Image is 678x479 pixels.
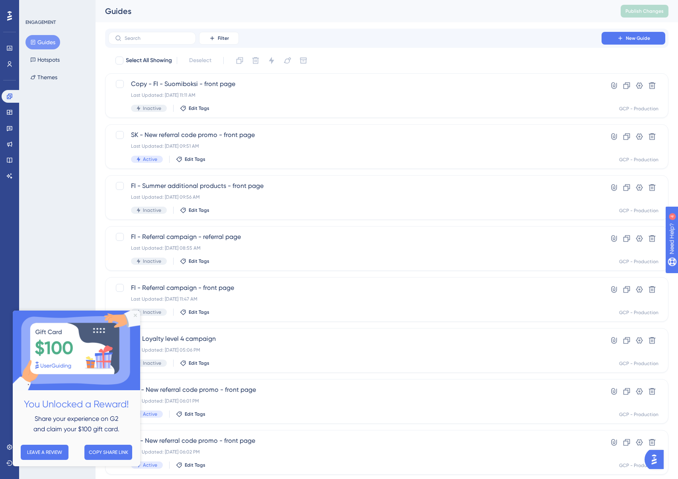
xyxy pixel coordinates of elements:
button: Hotspots [25,53,64,67]
div: Close Preview [121,3,124,6]
button: COPY SHARE LINK [72,134,119,149]
span: Edit Tags [185,462,205,468]
span: FI - Referral campaign - front page [131,283,579,293]
div: Last Updated: [DATE] 06:02 PM [131,449,579,455]
span: Copy - FI - Suomiboksi - front page [131,79,579,89]
div: Last Updated: [DATE] 11:11 AM [131,92,579,98]
button: Themes [25,70,62,84]
span: Active [143,462,157,468]
div: GCP - Production [619,462,658,469]
span: Inactive [143,258,161,264]
div: Last Updated: [DATE] 06:01 PM [131,398,579,404]
button: Edit Tags [180,309,209,315]
span: Edit Tags [185,411,205,417]
button: Guides [25,35,60,49]
div: Last Updated: [DATE] 09:51 AM [131,143,579,149]
span: FI - Referral campaign - referral page [131,232,579,242]
h2: You Unlocked a Reward! [6,86,121,102]
span: FI - Summer additional products - front page [131,181,579,191]
div: GCP - Production [619,156,658,163]
button: New Guide [602,32,665,45]
span: Inactive [143,309,161,315]
div: GCP - Production [619,309,658,316]
span: SK - New referral code promo - front page [131,130,579,140]
button: Edit Tags [176,156,205,162]
span: Edit Tags [185,156,205,162]
button: Publish Changes [621,5,668,18]
div: Last Updated: [DATE] 05:06 PM [131,347,579,353]
span: Select All Showing [126,56,172,65]
button: Edit Tags [180,105,209,111]
div: GCP - Production [619,258,658,265]
span: Publish Changes [625,8,664,14]
span: Active [143,156,157,162]
div: Guides [105,6,601,17]
span: FI - Loyalty level 4 campaign [131,334,579,344]
span: Inactive [143,207,161,213]
span: CS - New referral code promo - front page [131,385,579,395]
span: Share your experience on G2 [22,104,106,112]
button: Edit Tags [180,207,209,213]
span: Edit Tags [189,105,209,111]
div: 4 [55,4,58,10]
div: Last Updated: [DATE] 11:47 AM [131,296,579,302]
button: Edit Tags [176,411,205,417]
iframe: UserGuiding AI Assistant Launcher [645,448,668,471]
button: Edit Tags [176,462,205,468]
span: Edit Tags [189,309,209,315]
button: Deselect [182,53,219,68]
button: Edit Tags [180,258,209,264]
button: Edit Tags [180,360,209,366]
div: GCP - Production [619,360,658,367]
span: New Guide [626,35,650,41]
span: Deselect [189,56,211,65]
span: Inactive [143,360,161,366]
span: Need Help? [19,2,50,12]
span: Edit Tags [189,258,209,264]
span: Edit Tags [189,207,209,213]
div: Last Updated: [DATE] 09:56 AM [131,194,579,200]
span: Inactive [143,105,161,111]
input: Search [125,35,189,41]
div: ENGAGEMENT [25,19,56,25]
span: Active [143,411,157,417]
span: Filter [218,35,229,41]
button: LEAVE A REVIEW [8,134,56,149]
div: Last Updated: [DATE] 08:55 AM [131,245,579,251]
div: GCP - Production [619,207,658,214]
button: Filter [199,32,239,45]
div: GCP - Production [619,411,658,418]
span: and claim your $100 gift card. [21,115,107,122]
div: GCP - Production [619,106,658,112]
span: Edit Tags [189,360,209,366]
span: EN - New referral code promo - front page [131,436,579,446]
